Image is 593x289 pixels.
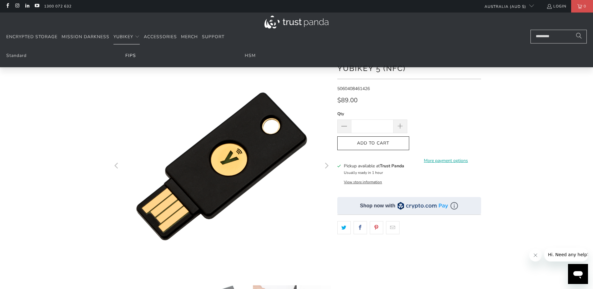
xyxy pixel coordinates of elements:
[337,86,370,92] span: 5060408461426
[6,53,27,58] a: Standard
[411,157,481,164] a: More payment options
[337,96,358,104] span: $89.00
[202,30,224,44] a: Support
[44,3,72,10] a: 1300 072 632
[202,34,224,40] span: Support
[181,30,198,44] a: Merch
[113,30,140,44] summary: YubiKey
[62,30,109,44] a: Mission Darkness
[380,163,404,169] b: Trust Panda
[529,249,542,261] iframe: Close message
[264,16,329,28] img: Trust Panda Australia
[34,4,39,9] a: Trust Panda Australia on YouTube
[360,202,395,209] div: Shop now with
[568,264,588,284] iframe: Button to launch messaging window
[386,221,400,234] a: Email this to a friend
[144,30,177,44] a: Accessories
[344,180,382,185] button: View store information
[24,4,30,9] a: Trust Panda Australia on LinkedIn
[125,53,136,58] a: FIPS
[337,221,351,234] a: Share this on Twitter
[544,248,588,261] iframe: Message from company
[530,30,587,43] input: Search...
[344,141,403,146] span: Add to Cart
[321,57,331,276] button: Next
[112,57,122,276] button: Previous
[14,4,20,9] a: Trust Panda Australia on Instagram
[112,57,331,276] a: YubiKey 5 (NFC) - Trust Panda
[337,245,481,266] iframe: Reviews Widget
[370,221,383,234] a: Share this on Pinterest
[344,170,383,175] small: Usually ready in 1 hour
[113,34,133,40] span: YubiKey
[344,163,404,169] h3: Pickup available at
[4,4,45,9] span: Hi. Need any help?
[6,34,58,40] span: Encrypted Storage
[337,136,409,150] button: Add to Cart
[144,34,177,40] span: Accessories
[5,4,10,9] a: Trust Panda Australia on Facebook
[62,34,109,40] span: Mission Darkness
[245,53,256,58] a: HSM
[354,221,367,234] a: Share this on Facebook
[571,30,587,43] button: Search
[6,30,58,44] a: Encrypted Storage
[337,110,407,117] label: Qty
[337,62,481,74] h1: YubiKey 5 (NFC)
[6,30,224,44] nav: Translation missing: en.navigation.header.main_nav
[181,34,198,40] span: Merch
[546,3,566,10] a: Login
